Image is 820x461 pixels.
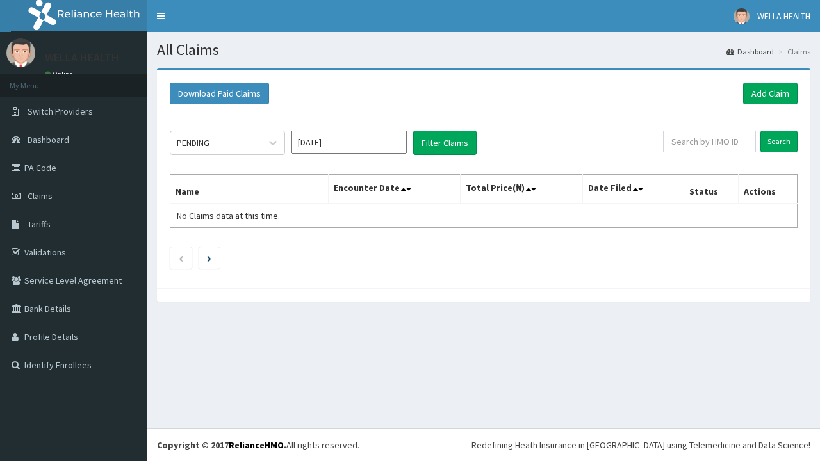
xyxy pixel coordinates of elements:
[738,175,797,204] th: Actions
[177,210,280,222] span: No Claims data at this time.
[157,439,286,451] strong: Copyright © 2017 .
[45,70,76,79] a: Online
[291,131,407,154] input: Select Month and Year
[28,190,53,202] span: Claims
[178,252,184,264] a: Previous page
[757,10,810,22] span: WELLA HEALTH
[471,439,810,451] div: Redefining Heath Insurance in [GEOGRAPHIC_DATA] using Telemedicine and Data Science!
[28,134,69,145] span: Dashboard
[229,439,284,451] a: RelianceHMO
[582,175,684,204] th: Date Filed
[157,42,810,58] h1: All Claims
[207,252,211,264] a: Next page
[45,52,119,63] p: WELLA HEALTH
[743,83,798,104] a: Add Claim
[147,428,820,461] footer: All rights reserved.
[170,175,329,204] th: Name
[177,136,209,149] div: PENDING
[28,218,51,230] span: Tariffs
[726,46,774,57] a: Dashboard
[460,175,582,204] th: Total Price(₦)
[775,46,810,57] li: Claims
[6,38,35,67] img: User Image
[760,131,798,152] input: Search
[663,131,756,152] input: Search by HMO ID
[413,131,477,155] button: Filter Claims
[328,175,460,204] th: Encounter Date
[684,175,738,204] th: Status
[28,106,93,117] span: Switch Providers
[734,8,750,24] img: User Image
[170,83,269,104] button: Download Paid Claims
